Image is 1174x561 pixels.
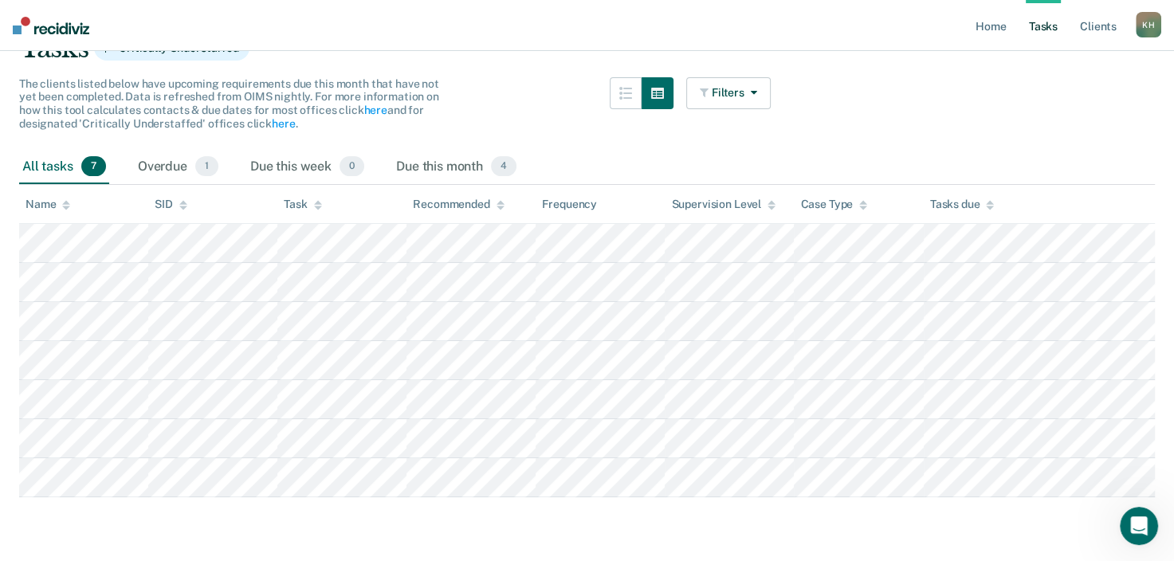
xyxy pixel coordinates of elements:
[393,150,520,185] div: Due this month4
[195,156,218,177] span: 1
[135,150,222,185] div: Overdue1
[1136,12,1161,37] div: K H
[247,150,367,185] div: Due this week0
[930,198,995,211] div: Tasks due
[81,156,106,177] span: 7
[413,198,504,211] div: Recommended
[19,77,439,130] span: The clients listed below have upcoming requirements due this month that have not yet been complet...
[671,198,775,211] div: Supervision Level
[363,104,387,116] a: here
[13,17,89,34] img: Recidiviz
[26,198,70,211] div: Name
[800,198,867,211] div: Case Type
[19,150,109,185] div: All tasks7
[1136,12,1161,37] button: KH
[340,156,364,177] span: 0
[1120,507,1158,545] iframe: Intercom live chat
[491,156,516,177] span: 4
[272,117,295,130] a: here
[19,32,1155,65] div: Tasks
[284,198,321,211] div: Task
[686,77,771,109] button: Filters
[155,198,187,211] div: SID
[542,198,597,211] div: Frequency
